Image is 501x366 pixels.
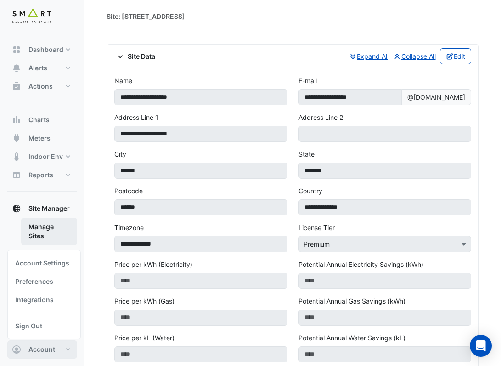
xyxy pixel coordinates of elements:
[401,89,471,105] span: @[DOMAIN_NAME]
[7,340,77,359] button: Account
[28,82,53,91] span: Actions
[11,317,77,335] a: Sign Out
[298,296,405,306] label: Potential Annual Gas Savings (kWh)
[114,259,192,269] label: Price per kWh (Electricity)
[12,134,21,143] app-icon: Meters
[11,254,77,272] a: Account Settings
[114,186,143,196] label: Postcode
[7,147,77,166] button: Indoor Env
[298,149,315,159] label: State
[11,272,77,291] a: Preferences
[7,250,81,339] div: Account
[393,48,436,64] button: Collapse All
[114,333,175,343] label: Price per kL (Water)
[7,166,77,184] button: Reports
[28,204,70,213] span: Site Manager
[298,259,423,269] label: Potential Annual Electricity Savings (kWh)
[28,134,51,143] span: Meters
[114,76,132,85] label: Name
[7,199,77,218] button: Site Manager
[12,170,21,180] app-icon: Reports
[298,113,343,122] label: Address Line 2
[440,48,472,64] button: Edit
[114,113,158,122] label: Address Line 1
[21,218,77,245] a: Manage Sites
[28,63,47,73] span: Alerts
[12,82,21,91] app-icon: Actions
[298,333,405,343] label: Potential Annual Water Savings (kL)
[28,345,55,354] span: Account
[28,152,63,161] span: Indoor Env
[107,11,185,21] div: Site: [STREET_ADDRESS]
[11,7,52,26] img: Company Logo
[114,51,155,61] span: Site Data
[114,149,126,159] label: City
[28,170,53,180] span: Reports
[349,48,389,64] button: Expand All
[12,115,21,124] app-icon: Charts
[7,40,77,59] button: Dashboard
[114,223,144,232] label: Timezone
[114,296,175,306] label: Price per kWh (Gas)
[12,63,21,73] app-icon: Alerts
[28,115,50,124] span: Charts
[12,152,21,161] app-icon: Indoor Env
[7,129,77,147] button: Meters
[7,111,77,129] button: Charts
[470,335,492,357] div: Open Intercom Messenger
[7,59,77,77] button: Alerts
[298,186,322,196] label: Country
[28,45,63,54] span: Dashboard
[298,223,335,232] label: License Tier
[298,76,317,85] label: E-mail
[11,291,77,309] a: Integrations
[7,77,77,96] button: Actions
[21,245,77,264] a: Browser
[12,204,21,213] app-icon: Site Manager
[12,45,21,54] app-icon: Dashboard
